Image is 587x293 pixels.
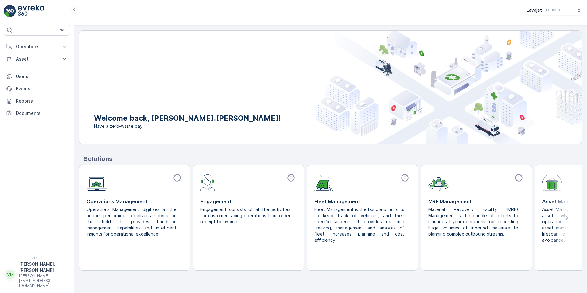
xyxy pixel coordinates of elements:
p: ( +03:00 ) [544,8,560,13]
p: Material Recovery Facility (MRF) Management is the bundle of efforts to manage all your operation... [428,206,519,237]
p: Events [16,86,68,92]
p: Fleet Management [314,198,410,205]
p: MRF Management [428,198,524,205]
img: city illustration [316,31,582,144]
div: MM [5,270,15,279]
img: module-icon [542,174,562,191]
p: Reports [16,98,68,104]
img: logo_light-DOdMpM7g.png [18,5,44,17]
p: [PERSON_NAME].[PERSON_NAME] [19,261,64,273]
p: [PERSON_NAME][EMAIL_ADDRESS][DOMAIN_NAME] [19,273,64,288]
button: Lavajet(+03:00) [527,5,582,15]
p: Welcome back, [PERSON_NAME].[PERSON_NAME]! [94,113,281,123]
img: logo [4,5,16,17]
button: Asset [4,53,70,65]
p: Asset [16,56,58,62]
p: Operations [16,44,58,50]
p: Users [16,73,68,80]
button: Operations [4,41,70,53]
p: Lavajet [527,7,542,13]
p: Engagement [200,198,297,205]
p: Engagement consists of all the activities for customer facing operations from order receipt to in... [200,206,292,225]
p: Operations Management [87,198,183,205]
a: Users [4,70,70,83]
button: MM[PERSON_NAME].[PERSON_NAME][PERSON_NAME][EMAIL_ADDRESS][DOMAIN_NAME] [4,261,70,288]
p: Solutions [84,154,582,163]
p: ⌘B [60,28,66,33]
a: Documents [4,107,70,119]
p: Documents [16,110,68,116]
img: module-icon [428,174,449,191]
p: Fleet Management is the bundle of efforts to keep track of vehicles, and their specific aspects. ... [314,206,406,243]
a: Events [4,83,70,95]
p: Operations Management digitises all the actions performed to deliver a service on the field. It p... [87,206,178,237]
span: v 1.51.0 [4,256,70,260]
span: Have a zero-waste day [94,123,281,129]
img: module-icon [200,174,215,191]
img: module-icon [87,174,107,191]
img: module-icon [314,174,333,191]
a: Reports [4,95,70,107]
